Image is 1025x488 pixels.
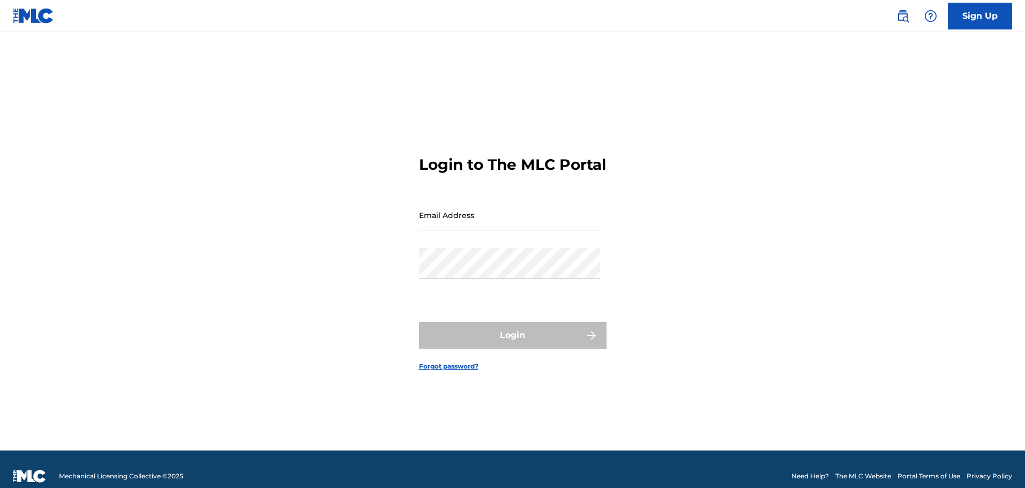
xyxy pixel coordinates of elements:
a: Forgot password? [419,362,478,371]
a: The MLC Website [835,471,891,481]
div: Help [920,5,941,27]
a: Sign Up [948,3,1012,29]
a: Portal Terms of Use [897,471,960,481]
span: Mechanical Licensing Collective © 2025 [59,471,183,481]
a: Privacy Policy [967,471,1012,481]
a: Public Search [892,5,914,27]
img: logo [13,470,46,483]
img: search [896,10,909,22]
h3: Login to The MLC Portal [419,155,606,174]
a: Need Help? [791,471,829,481]
img: MLC Logo [13,8,54,24]
img: help [924,10,937,22]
